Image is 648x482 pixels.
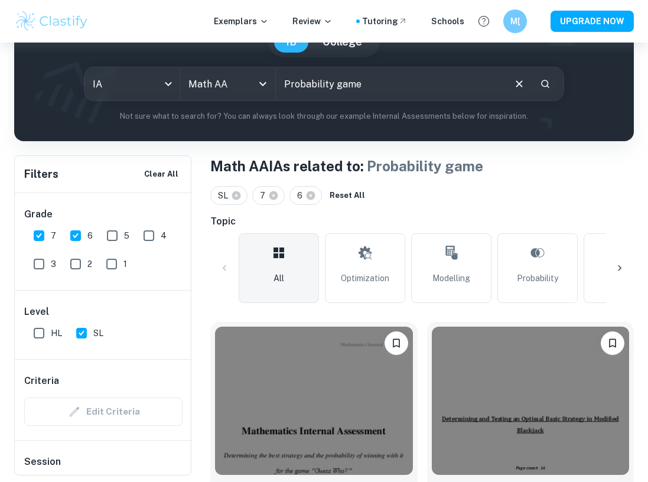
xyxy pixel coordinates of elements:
[255,76,271,92] button: Open
[87,229,93,242] span: 6
[24,166,58,183] h6: Filters
[24,398,183,426] div: Criteria filters are unavailable when searching by topic
[273,272,284,285] span: All
[289,186,322,205] div: 6
[51,229,56,242] span: 7
[432,272,470,285] span: Modelling
[297,189,308,202] span: 6
[14,9,89,33] img: Clastify logo
[24,455,183,478] h6: Session
[218,189,233,202] span: SL
[431,15,464,28] a: Schools
[474,11,494,31] button: Help and Feedback
[210,186,248,205] div: SL
[509,15,522,28] h6: M[
[503,9,527,33] button: M[
[362,15,408,28] a: Tutoring
[260,189,271,202] span: 7
[551,11,634,32] button: UPGRADE NOW
[385,331,408,355] button: Bookmark
[24,110,624,122] p: Not sure what to search for? You can always look through our example Internal Assessments below f...
[517,272,558,285] span: Probability
[24,207,183,222] h6: Grade
[87,258,92,271] span: 2
[215,327,413,475] img: Math AA IA example thumbnail: Determining the best strategy and the pr
[24,305,183,319] h6: Level
[51,327,62,340] span: HL
[141,165,181,183] button: Clear All
[276,67,503,100] input: E.g. modelling a logo, player arrangements, shape of an egg...
[124,229,129,242] span: 5
[508,73,530,95] button: Clear
[292,15,333,28] p: Review
[214,15,269,28] p: Exemplars
[210,214,634,229] h6: Topic
[51,258,56,271] span: 3
[161,229,167,242] span: 4
[93,327,103,340] span: SL
[601,331,624,355] button: Bookmark
[210,155,634,177] h1: Math AA IAs related to:
[367,158,483,174] span: Probability game
[24,374,59,388] h6: Criteria
[123,258,127,271] span: 1
[341,272,389,285] span: Optimization
[327,187,368,204] button: Reset All
[84,67,180,100] div: IA
[432,327,630,475] img: Math AA IA example thumbnail: Determining and testing an optimal basic
[252,186,285,205] div: 7
[535,74,555,94] button: Search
